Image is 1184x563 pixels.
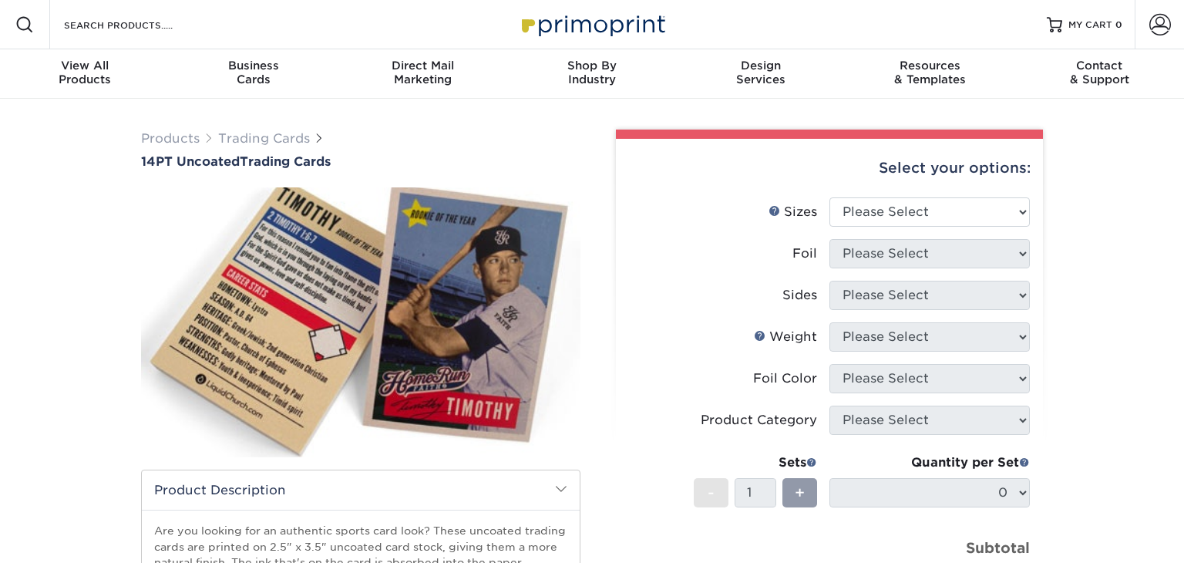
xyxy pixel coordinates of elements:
div: Sizes [769,203,817,221]
a: Shop ByIndustry [507,49,676,99]
div: & Support [1015,59,1184,86]
span: Direct Mail [338,59,507,72]
div: Product Category [701,411,817,430]
div: Foil [792,244,817,263]
a: Direct MailMarketing [338,49,507,99]
a: Trading Cards [218,131,310,146]
div: Select your options: [628,139,1031,197]
a: DesignServices [677,49,846,99]
h1: Trading Cards [141,154,580,169]
span: - [708,481,715,504]
span: Design [677,59,846,72]
a: BusinessCards [169,49,338,99]
a: Resources& Templates [846,49,1014,99]
div: Quantity per Set [829,453,1030,472]
span: Resources [846,59,1014,72]
h2: Product Description [142,470,580,510]
div: Marketing [338,59,507,86]
div: Industry [507,59,676,86]
div: Cards [169,59,338,86]
span: Shop By [507,59,676,72]
div: & Templates [846,59,1014,86]
div: Sets [694,453,817,472]
span: MY CART [1068,19,1112,32]
img: Primoprint [515,8,669,41]
div: Weight [754,328,817,346]
a: 14PT UncoatedTrading Cards [141,154,580,169]
a: Contact& Support [1015,49,1184,99]
a: Products [141,131,200,146]
span: 14PT Uncoated [141,154,240,169]
span: 0 [1115,19,1122,30]
div: Sides [782,286,817,305]
strong: Subtotal [966,539,1030,556]
span: + [795,481,805,504]
div: Foil Color [753,369,817,388]
div: Services [677,59,846,86]
span: Contact [1015,59,1184,72]
span: Business [169,59,338,72]
img: 14PT Uncoated 01 [141,170,580,474]
input: SEARCH PRODUCTS..... [62,15,213,34]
